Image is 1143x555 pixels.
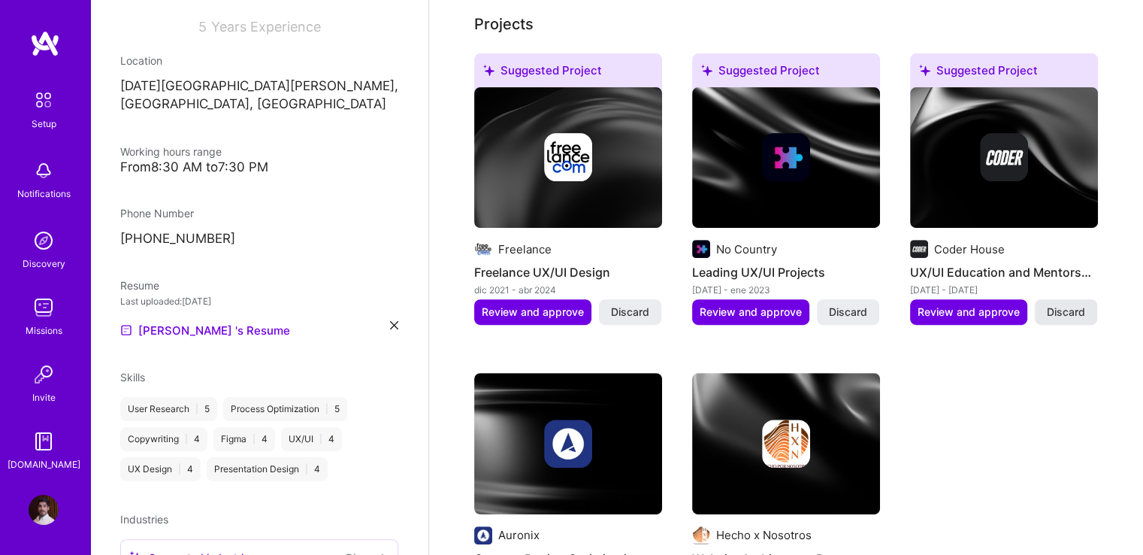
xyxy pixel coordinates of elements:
[120,159,398,175] div: From 8:30 AM to 7:30 PM
[319,433,322,445] span: |
[474,526,492,544] img: Company logo
[910,240,928,258] img: Company logo
[8,456,80,472] div: [DOMAIN_NAME]
[178,463,181,475] span: |
[919,65,930,76] i: icon SuggestedTeams
[692,87,880,229] img: cover
[692,262,880,282] h4: Leading UX/UI Projects
[762,420,810,468] img: Company logo
[25,495,62,525] a: User Avatar
[252,433,256,445] span: |
[207,457,328,481] div: Presentation Design 4
[701,65,712,76] i: icon SuggestedTeams
[120,457,201,481] div: UX Design 4
[211,19,321,35] span: Years Experience
[325,403,328,415] span: |
[817,299,879,325] button: Discard
[980,133,1028,181] img: Company logo
[120,293,398,309] div: Last uploaded: [DATE]
[599,299,661,325] button: Discard
[483,65,494,76] i: icon SuggestedTeams
[120,513,168,526] span: Industries
[32,390,56,405] div: Invite
[474,87,662,229] img: cover
[762,133,810,181] img: Company logo
[198,19,207,35] span: 5
[474,13,534,35] div: Projects
[474,240,492,258] img: Company logo
[474,282,662,298] div: dic 2021 - abr 2024
[910,282,1098,298] div: [DATE] - [DATE]
[120,324,132,336] img: Resume
[474,373,662,514] img: cover
[195,403,198,415] span: |
[544,133,592,181] img: Company logo
[692,240,710,258] img: Company logo
[17,186,71,202] div: Notifications
[223,397,347,421] div: Process Optimization 5
[611,305,649,320] span: Discard
[474,53,662,93] div: Suggested Project
[390,321,398,329] i: icon Close
[498,527,540,543] div: Auronix
[918,305,1020,320] span: Review and approve
[120,230,398,248] p: [PHONE_NUMBER]
[32,116,56,132] div: Setup
[120,321,290,339] a: [PERSON_NAME] 's Resume
[692,282,880,298] div: [DATE] - ene 2023
[29,226,59,256] img: discovery
[692,53,880,93] div: Suggested Project
[482,305,584,320] span: Review and approve
[1047,305,1085,320] span: Discard
[700,305,802,320] span: Review and approve
[213,427,275,451] div: Figma 4
[29,426,59,456] img: guide book
[910,87,1098,229] img: cover
[474,262,662,282] h4: Freelance UX/UI Design
[30,30,60,57] img: logo
[120,77,398,114] p: [DATE][GEOGRAPHIC_DATA][PERSON_NAME], [GEOGRAPHIC_DATA], [GEOGRAPHIC_DATA]
[29,293,59,323] img: teamwork
[305,463,308,475] span: |
[1035,299,1097,325] button: Discard
[29,495,59,525] img: User Avatar
[716,527,812,543] div: Hecho x Nosotros
[120,371,145,384] span: Skills
[692,299,809,325] button: Review and approve
[692,526,710,544] img: Company logo
[28,84,59,116] img: setup
[120,145,222,158] span: Working hours range
[23,256,65,271] div: Discovery
[544,420,592,468] img: Company logo
[910,53,1098,93] div: Suggested Project
[281,427,342,451] div: UX/UI 4
[120,397,217,421] div: User Research 5
[185,433,188,445] span: |
[934,241,1005,257] div: Coder House
[120,207,194,220] span: Phone Number
[716,241,777,257] div: No Country
[120,279,159,292] span: Resume
[692,373,880,514] img: cover
[498,241,552,257] div: Freelance
[910,262,1098,282] h4: UX/UI Education and Mentorship
[26,323,62,338] div: Missions
[29,359,59,390] img: Invite
[120,53,398,68] div: Location
[829,305,867,320] span: Discard
[474,299,591,325] button: Review and approve
[29,156,59,186] img: bell
[120,427,207,451] div: Copywriting 4
[910,299,1027,325] button: Review and approve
